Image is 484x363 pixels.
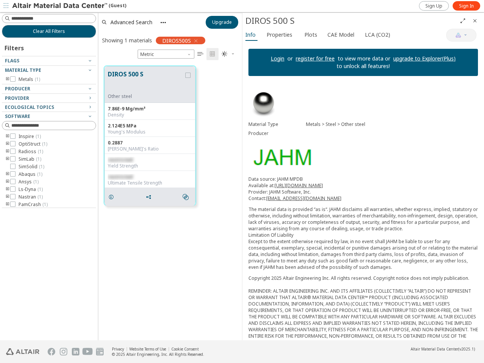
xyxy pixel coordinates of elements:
span: ( 1 ) [37,194,43,200]
span: Ecological Topics [5,104,54,110]
i:  [183,194,189,200]
div: © 2025 Altair Engineering, Inc. All Rights Reserved. [112,352,204,357]
i: toogle group [5,76,10,82]
span: Abaqus [19,171,42,177]
i: toogle group [5,141,10,147]
span: Ansys [19,179,39,185]
div: Producer [248,130,306,137]
span: ( 1 ) [42,141,47,147]
span: Metals [19,76,40,82]
span: Software [5,113,30,119]
span: Advanced Search [110,20,152,25]
a: Privacy [112,346,124,352]
div: (v2025.1) [411,346,475,352]
div: grid [98,60,242,340]
a: Website Terms of Use [129,346,166,352]
span: Radioss [19,149,43,155]
button: Full Screen [457,15,469,27]
a: Cookie Consent [171,346,199,352]
img: Altair Material Data Center [12,2,109,10]
p: to unlock all features! [334,62,393,70]
button: Software [2,112,96,121]
a: [EMAIL_ADDRESS][DOMAIN_NAME] [266,195,341,202]
button: Close [469,15,481,27]
div: DIROS 500 S [245,15,457,27]
div: Unit System [138,50,194,59]
button: Upgrade [206,16,238,29]
span: restricted [108,174,133,180]
div: Copyright 2025 Altair Engineering Inc. All rights reserved. Copyright notice does not imply publi... [248,275,478,358]
span: Nastran [19,194,43,200]
div: (Guest) [12,2,126,10]
span: ( 1 ) [39,163,44,170]
span: Plots [304,29,317,41]
i: toogle group [5,186,10,192]
span: DIROS500S [162,37,191,44]
span: ( 1 ) [36,133,41,140]
span: Material Type [5,67,41,73]
button: Share [142,189,158,205]
i:  [209,51,216,57]
div: Young's Modulus [108,129,192,135]
span: ( 1 ) [38,148,43,155]
span: Altair Material Data Center [411,346,458,352]
i:  [197,51,203,57]
span: PamCrash [19,202,48,208]
a: Sign In [453,1,480,11]
span: Ls-Dyna [19,186,43,192]
span: ( 1 ) [33,178,39,185]
span: ( 1 ) [37,171,42,177]
button: Details [105,189,121,205]
button: Ecological Topics [2,103,96,112]
button: Producer [2,84,96,93]
div: Other steel [108,93,184,99]
p: Data source: JAHM MPDB Available at: Provider: JAHM Software, Inc. Contact: [248,176,478,202]
button: Similar search [179,189,195,205]
i: toogle group [5,179,10,185]
span: SimSolid [19,164,44,170]
button: Tile View [206,48,219,60]
span: LCA (CO2) [365,29,390,41]
a: Sign Up [419,1,449,11]
i: toogle group [5,149,10,155]
span: Flags [5,57,19,64]
span: Sign Up [425,3,442,9]
div: Yield Strength [108,163,192,169]
img: Altair Engineering [6,348,39,355]
button: Flags [2,56,96,65]
button: Clear All Filters [2,25,96,38]
p: to view more data or [335,55,393,62]
i: toogle group [5,194,10,200]
span: restricted [108,157,133,163]
span: SimLab [19,156,41,162]
span: Sign In [459,3,474,9]
div: Showing 1 materials [102,37,152,44]
span: Producer [5,85,30,92]
img: Logo - Provider [248,144,315,170]
p: or [284,55,296,62]
span: ( 1 ) [35,76,40,82]
i:  [222,51,228,57]
span: Properties [267,29,292,41]
div: Filters [2,38,28,56]
p: The material data is provided “as is“. JAHM disclaims all warranties, whether express, implied, s... [248,206,478,270]
div: 0.2887 [108,140,192,146]
div: Metals > Steel > Other steel [306,121,478,127]
span: Clear All Filters [33,28,65,34]
button: DIROS 500 S [108,70,184,93]
span: Inspire [19,133,41,140]
span: OptiStruct [19,141,47,147]
div: Material Type [248,121,306,127]
a: upgrade to Explorer(Plus) [393,55,456,62]
i: toogle group [5,156,10,162]
i: toogle group [5,133,10,140]
div: Ultimate Tensile Strength [108,180,192,186]
div: [PERSON_NAME]'s Ratio [108,146,192,152]
span: ( 1 ) [36,156,41,162]
img: Material Type Image [248,88,279,118]
button: Table View [194,48,206,60]
span: Info [245,29,256,41]
span: Metric [138,50,194,59]
a: register for free [296,55,335,62]
button: Provider [2,94,96,103]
